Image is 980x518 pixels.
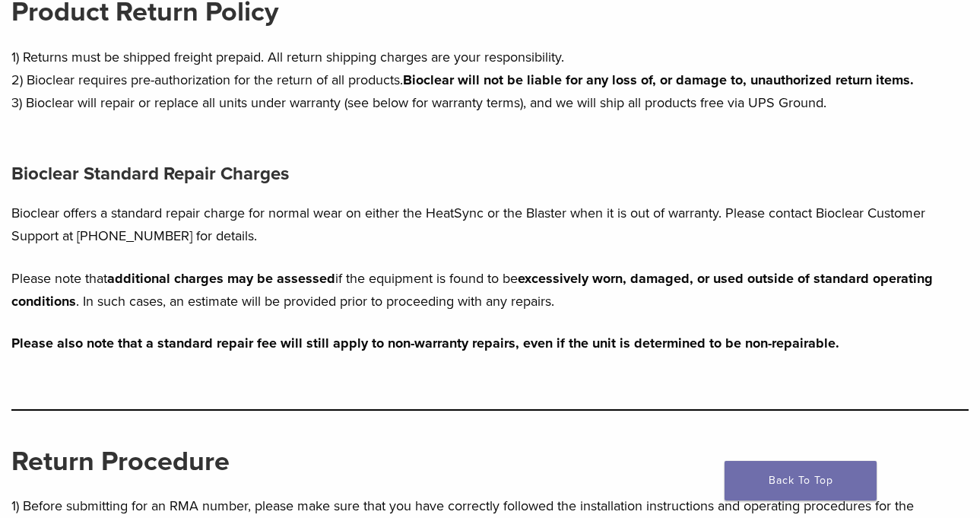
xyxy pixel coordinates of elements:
[725,461,877,501] a: Back To Top
[11,335,839,351] strong: Please also note that a standard repair fee will still apply to non-warranty repairs, even if the...
[11,202,969,247] p: Bioclear offers a standard repair charge for normal wear on either the HeatSync or the Blaster wh...
[11,46,969,114] p: 1) Returns must be shipped freight prepaid. All return shipping charges are your responsibility. ...
[11,445,230,478] strong: Return Procedure
[403,72,914,88] strong: Bioclear will not be liable for any loss of, or damage to, unauthorized return items.
[11,156,969,192] h4: Bioclear Standard Repair Charges
[107,270,335,287] strong: additional charges may be assessed
[11,267,969,313] p: Please note that if the equipment is found to be . In such cases, an estimate will be provided pr...
[11,270,933,310] strong: excessively worn, damaged, or used outside of standard operating conditions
